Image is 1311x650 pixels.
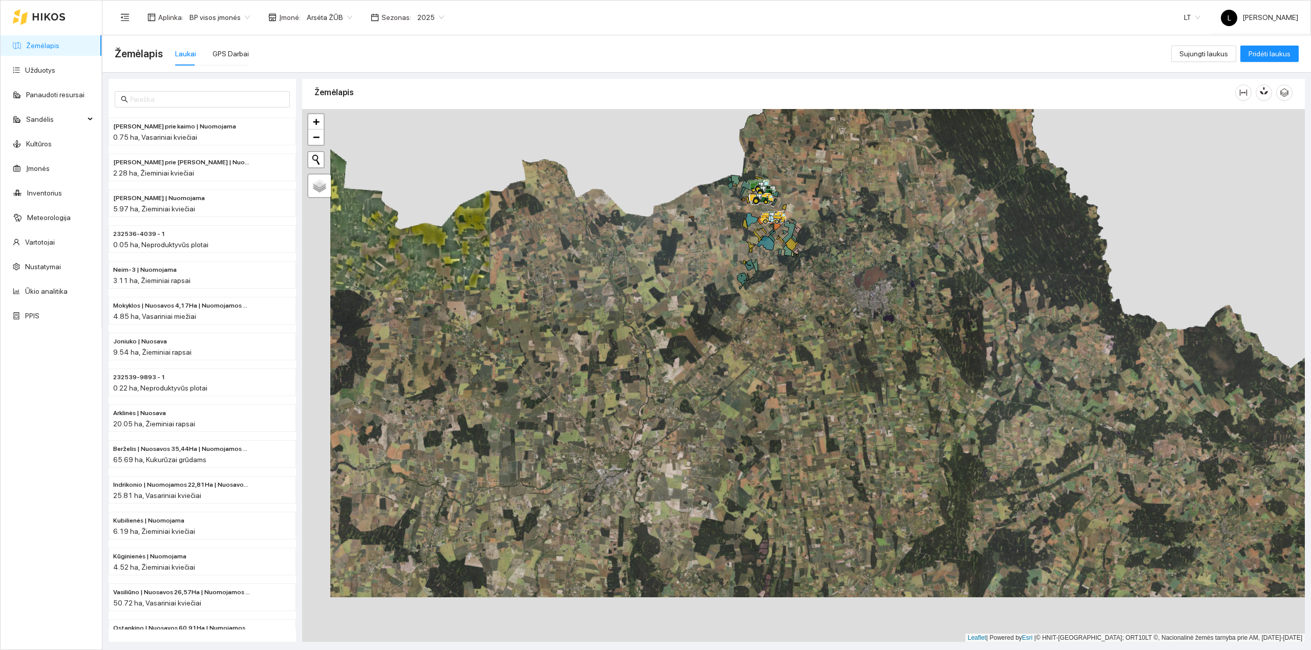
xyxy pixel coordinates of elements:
span: Rolando prie kaimo | Nuomojama [113,122,236,132]
a: Pridėti laukus [1240,50,1299,58]
a: Zoom out [308,129,324,145]
span: Vasiliūno | Nuosavos 26,57Ha | Nuomojamos 24,15Ha [113,588,250,597]
span: layout [147,13,156,21]
span: BP visos įmonės [189,10,250,25]
span: Neim-3 | Nuomojama [113,265,177,275]
span: Arsėta ŽŪB [307,10,352,25]
button: Initiate a new search [308,152,324,167]
span: 20.05 ha, Žieminiai rapsai [113,420,195,428]
span: 2025 [417,10,444,25]
span: 3.11 ha, Žieminiai rapsai [113,276,191,285]
span: 6.19 ha, Žieminiai kviečiai [113,527,195,535]
span: | [1034,634,1036,641]
span: Joniuko | Nuosava [113,337,167,346]
span: 2.28 ha, Žieminiai kviečiai [113,169,194,177]
span: Pridėti laukus [1249,48,1291,59]
span: column-width [1236,89,1251,97]
span: shop [268,13,277,21]
a: Layers [308,175,331,197]
span: Sandėlis [26,109,84,129]
span: 65.69 ha, Kukurūzai grūdams [113,456,206,464]
a: Įmonės [26,164,50,172]
span: 0.05 ha, Neproduktyvūs plotai [113,241,208,249]
a: Kultūros [26,140,52,148]
button: Pridėti laukus [1240,46,1299,62]
span: 50.72 ha, Vasariniai kviečiai [113,599,201,607]
a: Meteorologija [27,213,71,222]
a: Esri [1022,634,1033,641]
a: Panaudoti resursai [26,91,84,99]
button: column-width [1235,84,1252,101]
span: Kubilienės | Nuomojama [113,516,184,526]
span: Žemėlapis [115,46,163,62]
span: 232539-9893 - 1 [113,373,165,382]
span: [PERSON_NAME] [1221,13,1298,21]
div: | Powered by © HNIT-[GEOGRAPHIC_DATA]; ORT10LT ©, Nacionalinė žemės tarnyba prie AM, [DATE]-[DATE] [965,634,1305,642]
span: Mokyklos | Nuosavos 4,17Ha | Nuomojamos 0,68Ha [113,301,250,311]
span: Berželis | Nuosavos 35,44Ha | Nuomojamos 30,25Ha [113,444,250,454]
span: + [313,115,320,128]
a: Inventorius [27,189,62,197]
span: Kūginienės | Nuomojama [113,552,186,561]
span: Sujungti laukus [1179,48,1228,59]
span: 5.97 ha, Žieminiai kviečiai [113,205,195,213]
span: 232536-4039 - 1 [113,229,165,239]
span: Aplinka : [158,12,183,23]
span: 9.54 ha, Žieminiai rapsai [113,348,192,356]
input: Paieška [130,94,284,105]
span: 0.75 ha, Vasariniai kviečiai [113,133,197,141]
a: Leaflet [968,634,986,641]
a: Vartotojai [25,238,55,246]
span: menu-fold [120,13,130,22]
span: Sezonas : [382,12,411,23]
span: 0.22 ha, Neproduktyvūs plotai [113,384,207,392]
span: Įmonė : [279,12,301,23]
span: Arklinės | Nuosava [113,408,166,418]
div: Laukai [175,48,196,59]
span: Ginaičių Valiaus | Nuomojama [113,193,205,203]
span: 4.52 ha, Žieminiai kviečiai [113,563,195,571]
span: LT [1184,10,1200,25]
span: 4.85 ha, Vasariniai miežiai [113,312,196,320]
a: Ūkio analitika [25,287,68,295]
a: PPIS [25,312,39,320]
button: Sujungti laukus [1171,46,1236,62]
a: Nustatymai [25,263,61,271]
span: L [1228,10,1231,26]
a: Sujungti laukus [1171,50,1236,58]
span: Ostankino | Nuosavos 60,91Ha | Numojamos 44,38Ha [113,623,250,633]
a: Užduotys [25,66,55,74]
span: − [313,131,320,143]
a: Zoom in [308,114,324,129]
span: 25.81 ha, Vasariniai kviečiai [113,491,201,500]
span: Rolando prie Valės | Nuosava [113,158,250,167]
a: Žemėlapis [26,41,59,50]
span: search [121,96,128,103]
span: calendar [371,13,379,21]
div: GPS Darbai [213,48,249,59]
button: menu-fold [115,7,135,28]
div: Žemėlapis [314,78,1235,107]
span: Indrikonio | Nuomojamos 22,81Ha | Nuosavos 3,00 Ha [113,480,250,490]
